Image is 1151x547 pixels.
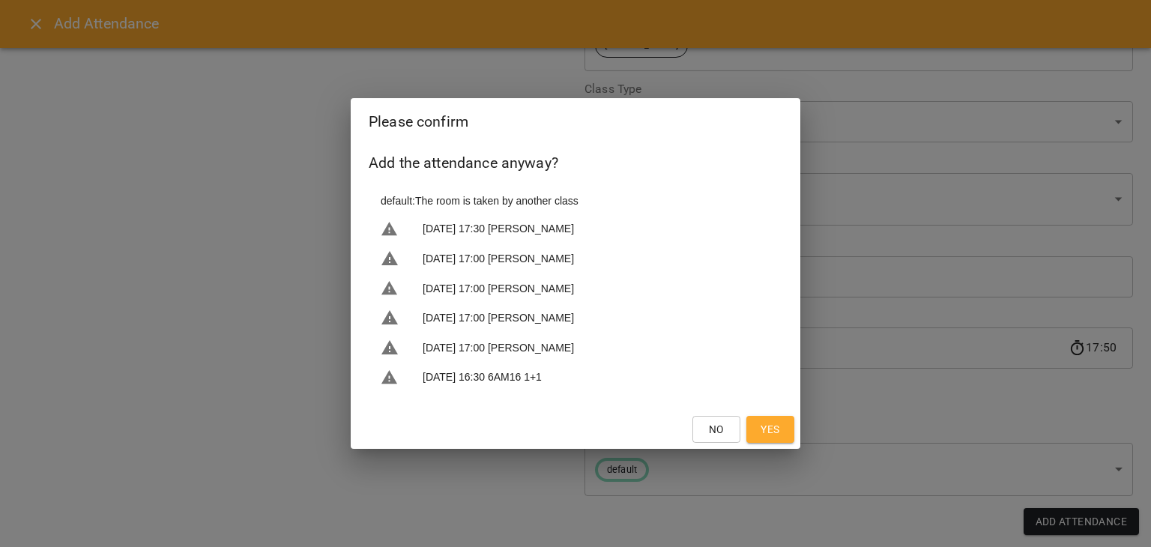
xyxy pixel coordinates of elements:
li: [DATE] 17:00 [PERSON_NAME] [369,303,782,333]
span: No [709,420,724,438]
li: [DATE] 17:00 [PERSON_NAME] [369,244,782,273]
span: Yes [761,420,779,438]
li: [DATE] 16:30 6АМ16 1+1 [369,363,782,393]
li: [DATE] 17:30 [PERSON_NAME] [369,214,782,244]
button: Yes [746,416,794,443]
li: default : The room is taken by another class [369,187,782,214]
h2: Please confirm [369,110,782,133]
button: No [692,416,740,443]
li: [DATE] 17:00 [PERSON_NAME] [369,333,782,363]
h6: Add the attendance anyway? [369,151,782,175]
li: [DATE] 17:00 [PERSON_NAME] [369,273,782,303]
